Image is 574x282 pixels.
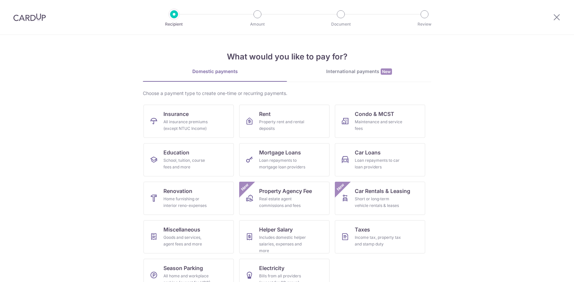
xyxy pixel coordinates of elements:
span: New [381,68,392,75]
span: Season Parking [163,264,203,272]
span: Helper Salary [259,226,293,234]
p: Amount [233,21,282,28]
p: Document [316,21,365,28]
div: Includes domestic helper salaries, expenses and more [259,234,307,254]
div: Maintenance and service fees [355,119,403,132]
a: Mortgage LoansLoan repayments to mortgage loan providers [239,143,330,176]
p: Review [400,21,449,28]
span: Condo & MCST [355,110,394,118]
div: International payments [287,68,431,75]
span: Taxes [355,226,370,234]
div: Real estate agent commissions and fees [259,196,307,209]
div: Loan repayments to mortgage loan providers [259,157,307,170]
div: Loan repayments to car loan providers [355,157,403,170]
div: All insurance premiums (except NTUC Income) [163,119,211,132]
span: Insurance [163,110,189,118]
a: Car LoansLoan repayments to car loan providers [335,143,425,176]
a: InsuranceAll insurance premiums (except NTUC Income) [143,105,234,138]
p: Recipient [149,21,199,28]
div: School, tuition, course fees and more [163,157,211,170]
a: MiscellaneousGoods and services, agent fees and more [143,220,234,253]
a: RenovationHome furnishing or interior reno-expenses [143,182,234,215]
span: Car Rentals & Leasing [355,187,410,195]
span: Education [163,148,189,156]
div: Domestic payments [143,68,287,75]
span: New [335,182,346,193]
span: Electricity [259,264,284,272]
h4: What would you like to pay for? [143,51,431,63]
span: New [239,182,250,193]
div: Choose a payment type to create one-time or recurring payments. [143,90,431,97]
div: Income tax, property tax and stamp duty [355,234,403,247]
span: Miscellaneous [163,226,200,234]
a: TaxesIncome tax, property tax and stamp duty [335,220,425,253]
a: Property Agency FeeReal estate agent commissions and feesNew [239,182,330,215]
span: Renovation [163,187,192,195]
div: Short or long‑term vehicle rentals & leases [355,196,403,209]
div: Goods and services, agent fees and more [163,234,211,247]
a: Condo & MCSTMaintenance and service fees [335,105,425,138]
div: Home furnishing or interior reno-expenses [163,196,211,209]
a: Car Rentals & LeasingShort or long‑term vehicle rentals & leasesNew [335,182,425,215]
div: Property rent and rental deposits [259,119,307,132]
img: CardUp [13,13,46,21]
span: Car Loans [355,148,381,156]
span: Rent [259,110,271,118]
a: EducationSchool, tuition, course fees and more [143,143,234,176]
span: Mortgage Loans [259,148,301,156]
a: RentProperty rent and rental deposits [239,105,330,138]
a: Helper SalaryIncludes domestic helper salaries, expenses and more [239,220,330,253]
span: Property Agency Fee [259,187,312,195]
